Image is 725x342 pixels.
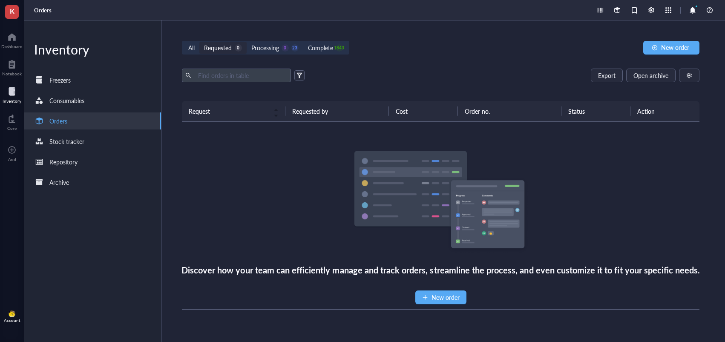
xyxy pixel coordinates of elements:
[181,263,700,277] div: Discover how your team can efficiently manage and track orders, streamline the process, and even ...
[643,41,699,55] button: New order
[291,44,299,52] div: 23
[24,112,161,129] a: Orders
[182,101,285,121] th: Request
[432,293,460,302] span: New order
[2,71,22,76] div: Notebook
[1,30,23,49] a: Dashboard
[34,6,53,14] a: Orders
[3,85,21,103] a: Inventory
[561,101,630,121] th: Status
[308,43,333,52] div: Complete
[24,133,161,150] a: Stock tracker
[49,96,84,105] div: Consumables
[4,318,20,323] div: Account
[251,43,279,52] div: Processing
[24,41,161,58] div: Inventory
[633,72,668,79] span: Open archive
[415,290,466,304] button: New order
[336,44,343,52] div: 1843
[8,157,16,162] div: Add
[24,174,161,191] a: Archive
[204,43,232,52] div: Requested
[389,101,458,121] th: Cost
[49,178,69,187] div: Archive
[626,69,676,82] button: Open archive
[282,44,289,52] div: 0
[49,157,78,167] div: Repository
[2,57,22,76] a: Notebook
[661,44,689,51] span: New order
[182,41,349,55] div: segmented control
[49,116,67,126] div: Orders
[9,310,15,317] img: da48f3c6-a43e-4a2d-aade-5eac0d93827f.jpeg
[235,44,242,52] div: 0
[591,69,623,82] button: Export
[10,6,14,16] span: K
[7,126,17,131] div: Core
[49,75,71,85] div: Freezers
[598,72,616,79] span: Export
[195,69,288,82] input: Find orders in table
[1,44,23,49] div: Dashboard
[189,106,268,116] span: Request
[24,92,161,109] a: Consumables
[3,98,21,103] div: Inventory
[354,151,528,253] img: Empty state
[24,153,161,170] a: Repository
[458,101,561,121] th: Order no.
[285,101,389,121] th: Requested by
[188,43,195,52] div: All
[49,137,84,146] div: Stock tracker
[630,101,699,121] th: Action
[7,112,17,131] a: Core
[24,72,161,89] a: Freezers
